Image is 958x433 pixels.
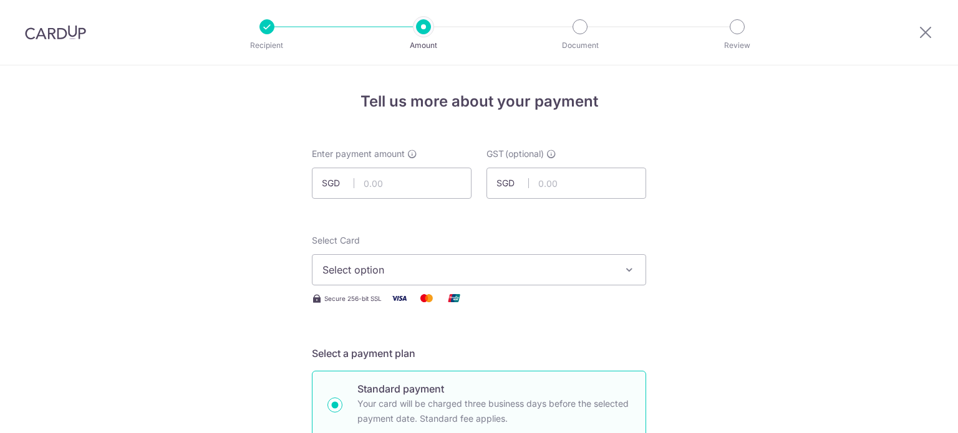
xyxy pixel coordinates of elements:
[691,39,783,52] p: Review
[324,293,382,303] span: Secure 256-bit SSL
[486,148,504,160] span: GST
[505,148,544,160] span: (optional)
[312,148,405,160] span: Enter payment amount
[496,177,529,189] span: SGD
[322,262,613,277] span: Select option
[414,290,439,306] img: Mastercard
[221,39,313,52] p: Recipient
[312,168,472,199] input: 0.00
[486,168,646,199] input: 0.00
[357,396,631,426] p: Your card will be charged three business days before the selected payment date. Standard fee appl...
[377,39,470,52] p: Amount
[25,25,86,40] img: CardUp
[534,39,626,52] p: Document
[442,290,467,306] img: Union Pay
[387,290,412,306] img: Visa
[312,235,360,245] span: translation missing: en.payables.payment_networks.credit_card.summary.labels.select_card
[312,346,646,361] h5: Select a payment plan
[322,177,354,189] span: SGD
[312,90,646,113] h4: Tell us more about your payment
[357,381,631,396] p: Standard payment
[878,396,946,427] iframe: Opens a widget where you can find more information
[312,254,646,285] button: Select option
